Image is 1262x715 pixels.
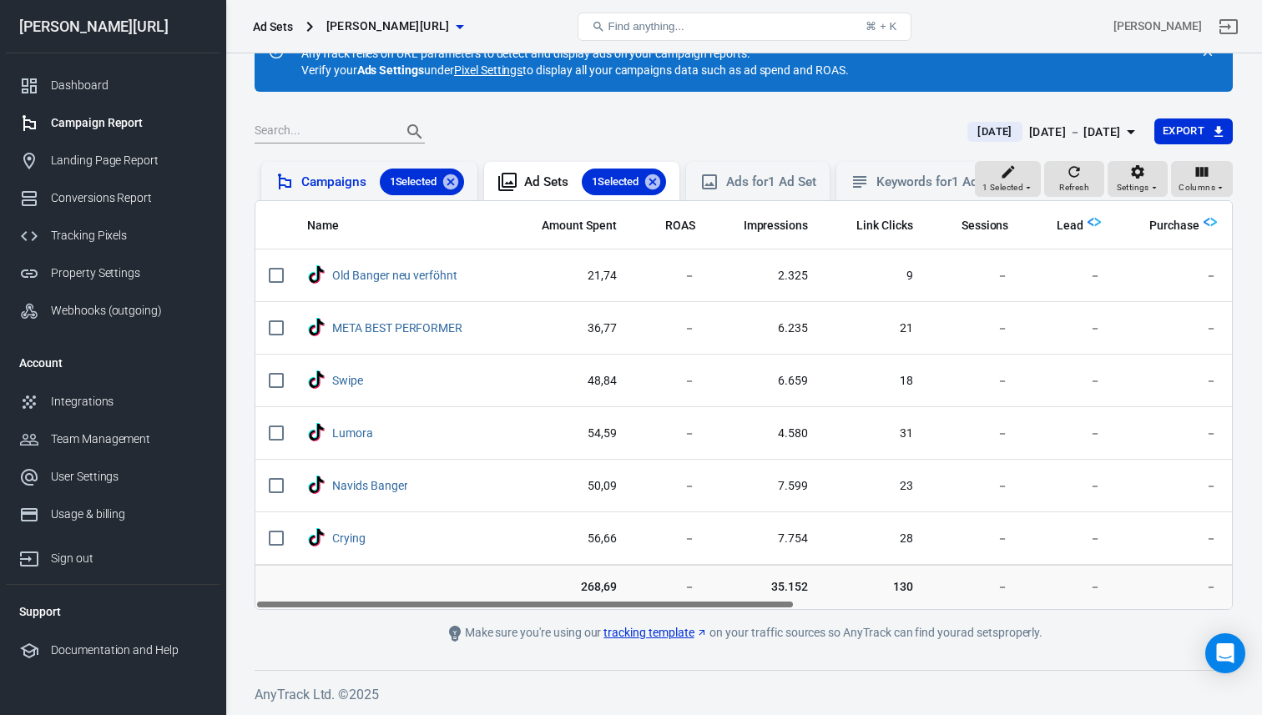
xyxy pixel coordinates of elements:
span: Name [307,218,361,234]
div: Campaign Report [51,114,206,132]
a: Usage & billing [6,496,220,533]
span: META BEST PERFORMER [332,321,465,333]
button: Export [1154,118,1233,144]
a: Old Banger neu verföhnt [332,269,457,282]
span: Navids Banger [332,479,410,491]
div: TikTok Ads [307,265,326,286]
div: Make sure you're using our on your traffic sources so AnyTrack can find your ad sets properly. [368,623,1119,643]
span: 18 [835,373,913,390]
span: 7.754 [722,531,809,547]
div: [DATE] － [DATE] [1029,122,1121,143]
span: The estimated total amount of money you've spent on your campaign, ad set or ad during its schedule. [542,215,617,235]
span: Amount Spent [542,218,617,234]
span: Settings [1117,180,1149,195]
span: － [644,579,695,596]
span: － [1128,478,1217,495]
div: Dashboard [51,77,206,94]
span: － [644,531,695,547]
h6: AnyTrack Ltd. © 2025 [255,684,1233,705]
span: 6.235 [722,320,809,337]
a: Dashboard [6,67,220,104]
span: ROAS [665,218,695,234]
div: User Settings [51,468,206,486]
div: Campaigns [301,169,464,195]
span: － [940,531,1009,547]
a: Property Settings [6,254,220,292]
button: Find anything...⌘ + K [578,13,911,41]
span: The total return on ad spend [644,215,695,235]
span: 7.599 [722,478,809,495]
span: － [1128,268,1217,284]
a: Webhooks (outgoing) [6,292,220,330]
span: 54,59 [520,425,617,442]
div: Webhooks (outgoing) [51,302,206,320]
span: 9 [835,268,913,284]
span: [DATE] [971,123,1018,140]
div: TikTok Ads [307,318,326,339]
span: 1 Selected [982,180,1023,195]
button: Columns [1171,161,1233,198]
span: Purchase [1149,218,1199,234]
span: － [1128,579,1217,596]
div: Tracking Pixels [51,227,206,244]
span: Sessions [940,218,1009,234]
div: Team Management [51,431,206,448]
span: 2.325 [722,268,809,284]
span: Lumora [332,426,376,438]
span: 35.152 [722,579,809,596]
a: Sign out [6,533,220,577]
div: Property Settings [51,264,206,282]
a: Pixel Settings [454,62,522,78]
span: The number of clicks on links within the ad that led to advertiser-specified destinations [856,215,913,235]
span: Old Banger neu verföhnt [332,269,460,280]
span: － [1128,320,1217,337]
button: Refresh [1044,161,1104,198]
span: － [940,478,1009,495]
span: 48,84 [520,373,617,390]
li: Support [6,592,220,632]
a: Navids Banger [332,479,407,492]
div: Ad Sets [253,18,293,35]
div: Landing Page Report [51,152,206,169]
button: Settings [1108,161,1168,198]
span: 1 Selected [380,174,447,190]
span: Crying [332,531,368,543]
span: － [1128,373,1217,390]
span: Link Clicks [856,218,913,234]
span: － [1035,531,1101,547]
input: Search... [255,121,388,143]
div: Account id: Zo3YXUXY [1113,18,1202,35]
span: The estimated total amount of money you've spent on your campaign, ad set or ad during its schedule. [520,215,617,235]
div: 1Selected [380,169,465,195]
span: 21 [835,320,913,337]
div: Documentation and Help [51,642,206,659]
span: 56,66 [520,531,617,547]
a: Campaign Report [6,104,220,142]
span: － [1035,579,1101,596]
span: Sessions [962,218,1009,234]
a: Lumora [332,426,373,440]
span: － [644,320,695,337]
div: Ad Sets [524,169,666,195]
a: Team Management [6,420,220,458]
span: － [644,478,695,495]
span: 4.580 [722,425,809,442]
span: 1 Selected [582,174,649,190]
li: Account [6,343,220,383]
div: TikTok Ads [307,370,326,391]
a: Sign out [1209,7,1249,47]
div: Open Intercom Messenger [1205,633,1245,673]
span: Swipe [332,374,366,385]
div: Ads for 1 Ad Set [726,174,815,191]
a: META BEST PERFORMER [332,321,462,335]
div: TikTok Ads [307,528,326,549]
span: － [644,268,695,284]
div: Conversions Report [51,189,206,207]
div: [PERSON_NAME][URL] [6,19,220,34]
div: Keywords for 1 Ad Set [876,174,1000,191]
span: － [644,425,695,442]
span: Name [307,218,339,234]
span: Columns [1179,180,1215,195]
button: [PERSON_NAME][URL] [320,11,470,42]
span: 23 [835,478,913,495]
